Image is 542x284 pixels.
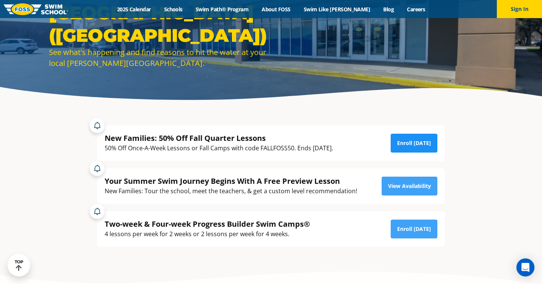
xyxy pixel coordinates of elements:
div: See what's happening and find reasons to hit the water at your local [PERSON_NAME][GEOGRAPHIC_DATA]. [49,47,267,69]
div: New Families: 50% Off Fall Quarter Lessons [105,133,333,143]
div: Two-week & Four-week Progress Builder Swim Camps® [105,219,310,229]
a: Blog [377,6,400,13]
div: TOP [15,260,23,271]
img: FOSS Swim School Logo [4,3,68,15]
a: Enroll [DATE] [391,220,437,238]
a: Swim Like [PERSON_NAME] [297,6,377,13]
div: Open Intercom Messenger [516,258,534,276]
div: 4 lessons per week for 2 weeks or 2 lessons per week for 4 weeks. [105,229,310,239]
a: View Availability [382,177,437,195]
div: 50% Off Once-A-Week Lessons or Fall Camps with code FALLFOSS50. Ends [DATE]. [105,143,333,153]
a: Schools [157,6,189,13]
a: Swim Path® Program [189,6,255,13]
div: New Families: Tour the school, meet the teachers, & get a custom level recommendation! [105,186,357,196]
a: Careers [400,6,432,13]
a: 2025 Calendar [110,6,157,13]
div: Your Summer Swim Journey Begins With A Free Preview Lesson [105,176,357,186]
a: About FOSS [255,6,297,13]
a: Enroll [DATE] [391,134,437,153]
